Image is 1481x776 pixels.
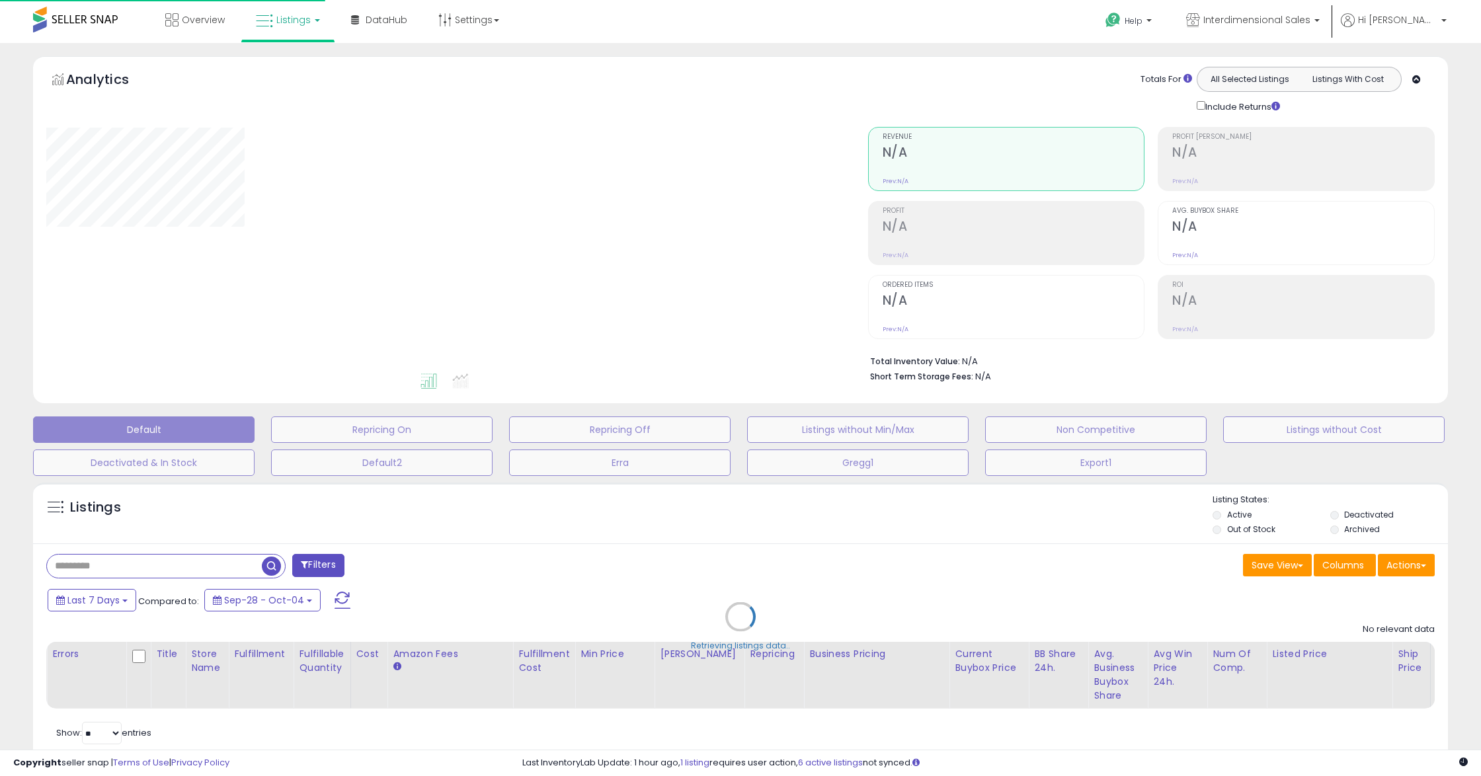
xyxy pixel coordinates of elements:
h2: N/A [883,145,1144,163]
button: Listings without Cost [1223,416,1445,443]
span: Overview [182,13,225,26]
span: Hi [PERSON_NAME] [1358,13,1437,26]
b: Short Term Storage Fees: [870,371,973,382]
button: Default2 [271,449,493,476]
small: Prev: N/A [1172,325,1198,333]
div: Retrieving listings data.. [691,640,790,652]
button: Listings With Cost [1299,71,1397,88]
i: Get Help [1105,12,1121,28]
h2: N/A [883,219,1144,237]
div: Totals For [1141,73,1192,86]
button: Deactivated & In Stock [33,449,255,476]
button: Gregg1 [747,449,969,476]
span: Ordered Items [883,282,1144,289]
div: seller snap | | [13,757,229,769]
span: Profit [883,208,1144,215]
span: Help [1125,15,1142,26]
h2: N/A [883,293,1144,311]
small: Prev: N/A [1172,251,1198,259]
div: Include Returns [1187,98,1296,114]
button: Default [33,416,255,443]
li: N/A [870,352,1425,368]
h5: Analytics [66,70,155,92]
span: Listings [276,13,311,26]
span: Profit [PERSON_NAME] [1172,134,1434,141]
small: Prev: N/A [1172,177,1198,185]
button: Export1 [985,449,1207,476]
button: All Selected Listings [1201,71,1299,88]
small: Prev: N/A [883,177,908,185]
h2: N/A [1172,219,1434,237]
button: Repricing Off [509,416,731,443]
button: Erra [509,449,731,476]
button: Listings without Min/Max [747,416,969,443]
h2: N/A [1172,293,1434,311]
h2: N/A [1172,145,1434,163]
a: Hi [PERSON_NAME] [1341,13,1447,43]
strong: Copyright [13,756,61,769]
span: DataHub [366,13,407,26]
button: Non Competitive [985,416,1207,443]
a: Help [1095,2,1165,43]
small: Prev: N/A [883,251,908,259]
span: N/A [975,370,991,383]
span: Interdimensional Sales [1203,13,1310,26]
span: ROI [1172,282,1434,289]
b: Total Inventory Value: [870,356,960,367]
small: Prev: N/A [883,325,908,333]
span: Revenue [883,134,1144,141]
button: Repricing On [271,416,493,443]
span: Avg. Buybox Share [1172,208,1434,215]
